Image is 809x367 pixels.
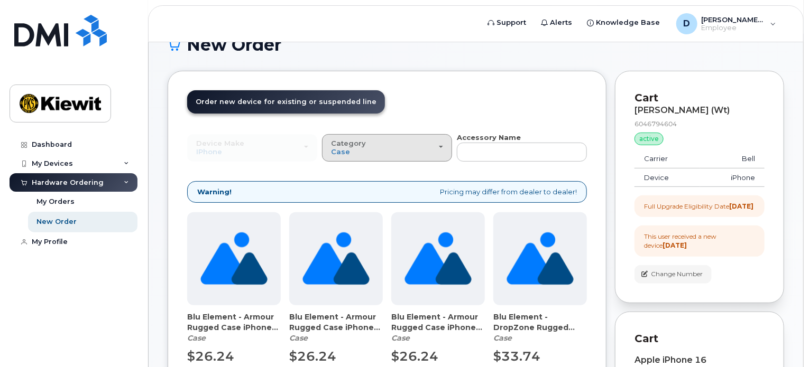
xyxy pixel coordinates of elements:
span: $26.24 [289,349,336,364]
img: no_image_found-2caef05468ed5679b831cfe6fc140e25e0c280774317ffc20a367ab7fd17291e.png [404,212,472,305]
h1: New Order [168,35,784,54]
span: Order new device for existing or suspended line [196,98,376,106]
strong: Warning! [197,187,232,197]
td: Carrier [635,149,700,168]
button: Category Case [322,134,452,162]
span: Blu Element - DropZone Rugged MagSafe Case iPhone 16 (Clear) (91184) [493,312,587,333]
div: Blu Element - Armour Rugged Case iPhone 16 Pro Max (Black) (91183) [391,312,485,343]
div: Blu Element - Armour Rugged Case iPhone 16 Pro (Black) (91182) [289,312,383,343]
span: $33.74 [493,349,540,364]
span: [PERSON_NAME].[PERSON_NAME] [702,15,765,24]
div: active [635,133,664,145]
iframe: Messenger Launcher [763,321,801,359]
div: [PERSON_NAME] (Wt) [635,106,765,115]
p: Cart [635,90,765,106]
span: Support [497,17,527,28]
span: Case [331,147,350,156]
span: Blu Element - Armour Rugged Case iPhone 16 Pro (Black) (91182) [289,312,383,333]
span: Knowledge Base [596,17,660,28]
div: 6046794604 [635,119,765,128]
div: Blu Element - Armour Rugged Case iPhone 16 (Black) (91180) [187,312,281,343]
div: Pricing may differ from dealer to dealer! [187,181,587,203]
span: $26.24 [187,349,234,364]
span: Blu Element - Armour Rugged Case iPhone 16 (Black) (91180) [187,312,281,333]
span: Category [331,139,366,147]
td: iPhone [700,168,765,187]
img: no_image_found-2caef05468ed5679b831cfe6fc140e25e0c280774317ffc20a367ab7fd17291e.png [507,212,574,305]
em: Case [493,333,512,343]
strong: [DATE] [663,241,687,249]
span: D [683,17,690,30]
p: Cart [635,331,765,346]
span: Blu Element - Armour Rugged Case iPhone 16 Pro Max (Black) (91183) [391,312,485,333]
div: Full Upgrade Eligibility Date [644,202,753,211]
div: Apple iPhone 16 [635,355,765,365]
div: Dalton.McChesney [669,13,784,34]
em: Case [289,333,308,343]
em: Case [391,333,410,343]
span: Change Number [651,269,703,279]
em: Case [187,333,206,343]
img: no_image_found-2caef05468ed5679b831cfe6fc140e25e0c280774317ffc20a367ab7fd17291e.png [200,212,268,305]
span: Alerts [550,17,573,28]
a: Knowledge Base [580,12,668,33]
span: Employee [702,24,765,32]
td: Device [635,168,700,187]
strong: [DATE] [729,202,753,210]
div: This user received a new device [644,232,755,250]
button: Change Number [635,265,712,284]
span: $26.24 [391,349,438,364]
div: Blu Element - DropZone Rugged MagSafe Case iPhone 16 (Clear) (91184) [493,312,587,343]
img: no_image_found-2caef05468ed5679b831cfe6fc140e25e0c280774317ffc20a367ab7fd17291e.png [302,212,370,305]
a: Alerts [534,12,580,33]
strong: Accessory Name [457,133,521,142]
td: Bell [700,149,765,168]
a: Support [481,12,534,33]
